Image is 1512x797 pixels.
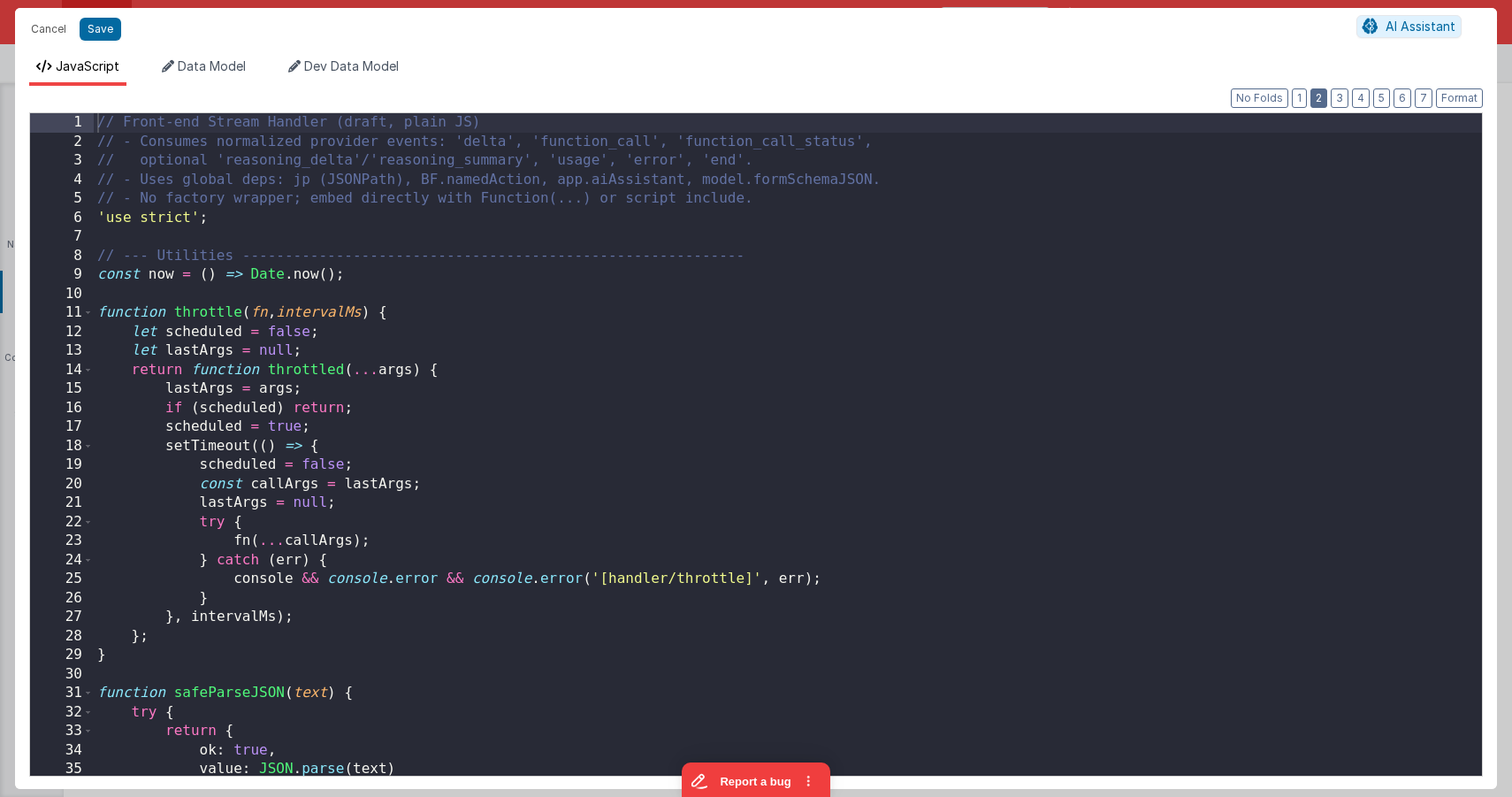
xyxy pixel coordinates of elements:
[1331,88,1348,108] button: 3
[30,418,94,437] div: 17
[30,741,94,761] div: 34
[30,171,94,190] div: 4
[56,58,119,73] span: JavaScript
[30,341,94,361] div: 13
[30,551,94,571] div: 24
[1386,19,1455,34] span: AI Assistant
[1415,88,1432,108] button: 7
[1310,88,1327,108] button: 2
[30,570,94,589] div: 25
[30,760,94,779] div: 35
[30,684,94,703] div: 31
[30,513,94,533] div: 22
[1436,88,1483,108] button: Format
[30,113,94,133] div: 1
[30,608,94,627] div: 27
[30,209,94,228] div: 6
[30,247,94,266] div: 8
[30,379,94,399] div: 15
[30,532,94,551] div: 23
[30,703,94,723] div: 32
[30,151,94,171] div: 3
[30,285,94,304] div: 10
[304,58,399,73] span: Dev Data Model
[30,722,94,741] div: 33
[30,399,94,418] div: 16
[30,494,94,513] div: 21
[30,646,94,665] div: 29
[30,265,94,285] div: 9
[30,133,94,152] div: 2
[80,18,121,41] button: Save
[30,227,94,247] div: 7
[1356,15,1462,38] button: AI Assistant
[30,665,94,685] div: 30
[30,475,94,494] div: 20
[30,589,94,609] div: 26
[1231,88,1288,108] button: No Folds
[178,58,246,73] span: Data Model
[30,189,94,209] div: 5
[30,323,94,342] div: 12
[30,437,94,456] div: 18
[30,456,94,475] div: 19
[1394,88,1411,108] button: 6
[30,627,94,647] div: 28
[30,361,94,380] div: 14
[22,17,75,42] button: Cancel
[1292,88,1307,108] button: 1
[1373,88,1390,108] button: 5
[30,303,94,323] div: 11
[1352,88,1370,108] button: 4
